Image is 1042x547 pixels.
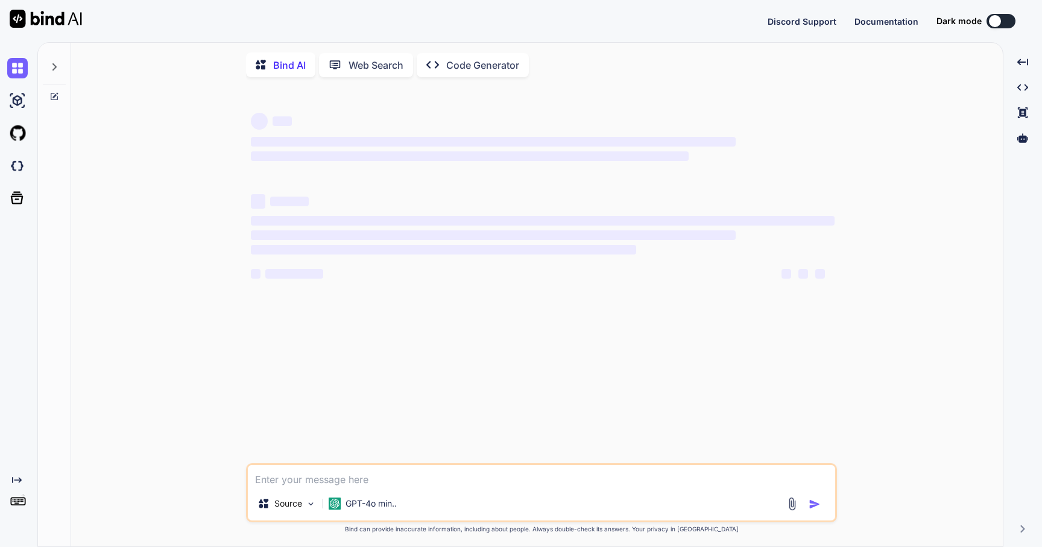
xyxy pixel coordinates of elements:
span: ‌ [251,216,835,226]
span: ‌ [815,269,825,279]
span: ‌ [251,269,260,279]
span: Dark mode [936,15,982,27]
span: ‌ [251,113,268,130]
img: githubLight [7,123,28,144]
img: chat [7,58,28,78]
p: Web Search [349,58,403,72]
p: Source [274,498,302,510]
span: ‌ [270,197,309,206]
span: ‌ [251,137,735,147]
button: Discord Support [768,15,836,28]
span: ‌ [781,269,791,279]
p: Code Generator [446,58,519,72]
p: GPT-4o min.. [346,498,397,510]
span: ‌ [273,116,292,126]
span: ‌ [265,269,323,279]
span: Discord Support [768,16,836,27]
img: ai-studio [7,90,28,111]
p: Bind AI [273,58,306,72]
span: ‌ [251,245,636,255]
span: ‌ [798,269,808,279]
img: attachment [785,497,799,511]
img: Pick Models [306,499,316,509]
span: Documentation [854,16,918,27]
img: Bind AI [10,10,82,28]
img: darkCloudIdeIcon [7,156,28,176]
span: ‌ [251,151,689,161]
button: Documentation [854,15,918,28]
p: Bind can provide inaccurate information, including about people. Always double-check its answers.... [246,525,837,534]
img: icon [809,498,821,510]
span: ‌ [251,194,265,209]
img: GPT-4o mini [329,498,341,510]
span: ‌ [251,230,735,240]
